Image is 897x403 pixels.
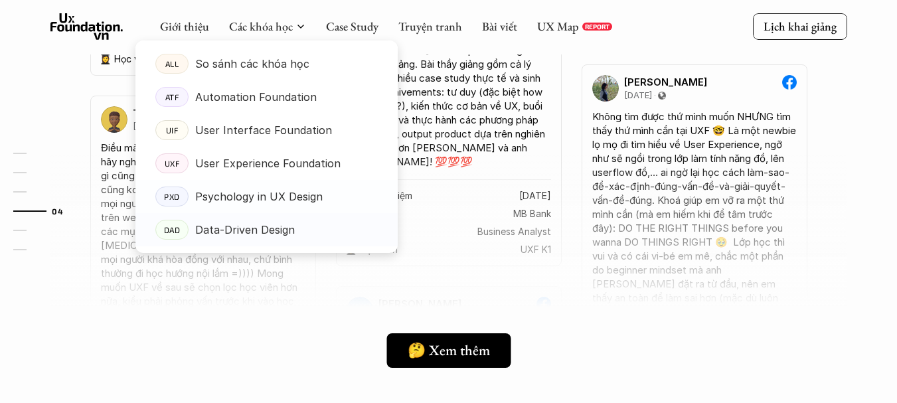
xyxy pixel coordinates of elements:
p: UIF [165,125,178,135]
a: UXFUser Experience Foundation [135,147,398,180]
p: PXD [164,192,180,201]
p: Data-Driven Design [195,220,295,240]
p: UXF [164,159,179,168]
a: UIFUser Interface Foundation [135,114,398,147]
p: ALL [165,59,179,68]
a: 🤔 Xem thêm [386,333,511,368]
p: Học viên [114,54,152,65]
a: Giới thiệu [160,19,209,34]
p: Psychology in UX Design [195,187,323,206]
p: User Interface Foundation [195,120,332,140]
div: Không tìm được thứ mình muốn NHƯNG tìm thấy thứ mình cần tại UXF 🤓 Là một newbie lọ mọ đi tìm hiể... [592,110,797,402]
a: ALLSo sánh các khóa học [135,47,398,80]
p: DAD [163,225,180,234]
a: Các khóa học [229,19,293,34]
strong: 04 [52,206,63,216]
p: So sánh các khóa học [195,54,309,74]
a: UX Map [537,19,579,34]
p: REPORT [585,23,610,31]
a: Bài viết [482,19,517,34]
a: ATFAutomation Foundation [135,80,398,114]
a: Case Study [326,19,378,34]
p: [DATE] [624,90,652,101]
p: [PERSON_NAME] [624,76,707,88]
p: Automation Foundation [195,87,317,107]
a: PXDPsychology in UX Design [135,180,398,213]
a: DADData-Driven Design [135,213,398,246]
a: REPORT [582,23,612,31]
a: Truyện tranh [398,19,462,34]
p: Lịch khai giảng [764,19,837,34]
a: 04 [13,203,76,219]
a: Lịch khai giảng [753,13,847,39]
p: ATF [165,92,179,102]
p: User Experience Foundation [195,153,341,173]
h5: 🤔 Xem thêm [408,342,490,359]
